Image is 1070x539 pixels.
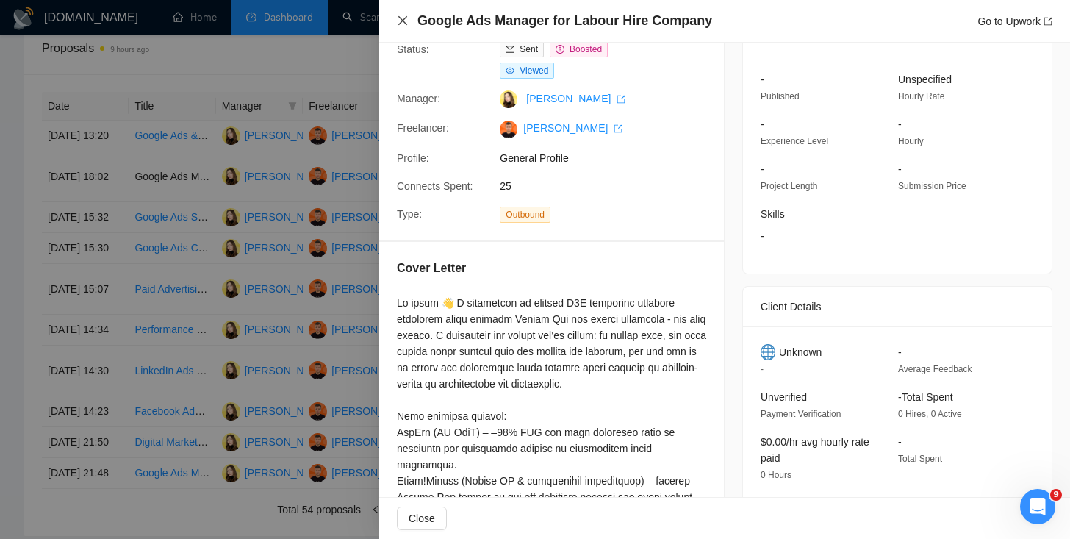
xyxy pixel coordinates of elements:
span: Published [761,91,800,101]
span: Hourly Rate [898,91,944,101]
img: 🌐 [761,344,775,360]
span: Profile: [397,152,429,164]
span: - [898,118,902,130]
span: - [761,228,1012,244]
span: - [898,163,902,175]
span: Status: [397,43,429,55]
span: eye [506,66,514,75]
span: General Profile [500,150,720,166]
h4: Google Ads Manager for Labour Hire Company [417,12,712,30]
span: Type: [397,208,422,220]
span: Close [409,510,435,526]
span: Connects Spent: [397,180,473,192]
span: Outbound [500,207,550,223]
span: Viewed [520,65,548,76]
iframe: Intercom live chat [1020,489,1055,524]
span: Manager: [397,93,440,104]
span: Unspecified [898,74,952,85]
span: Boosted [570,44,602,54]
span: export [614,124,622,133]
span: Average Feedback [898,364,972,374]
span: Submission Price [898,181,966,191]
span: $0.00/hr avg hourly rate paid [761,436,869,464]
span: - [898,436,902,448]
span: 0 Hires, 0 Active [898,409,962,419]
span: - [761,163,764,175]
span: Experience Level [761,136,828,146]
img: c14xhZlC-tuZVDV19vT9PqPao_mWkLBFZtPhMWXnAzD5A78GLaVOfmL__cgNkALhSq [500,121,517,138]
a: [PERSON_NAME] export [523,122,622,134]
span: 9 [1050,489,1062,501]
h5: Cover Letter [397,260,466,277]
span: - [761,74,764,85]
span: Skills [761,208,785,220]
span: 0 Hours [761,470,791,480]
span: Unverified [761,391,807,403]
span: Sent [520,44,538,54]
span: Hourly [898,136,924,146]
div: Client Details [761,287,1034,326]
span: export [1044,17,1052,26]
a: Go to Upworkexport [977,15,1052,27]
span: mail [506,45,514,54]
span: - [761,364,764,374]
span: Unknown [779,344,822,360]
span: close [397,15,409,26]
span: - [761,118,764,130]
span: Freelancer: [397,122,449,134]
button: Close [397,507,447,530]
span: Project Length [761,181,817,191]
span: - [898,346,902,358]
span: Payment Verification [761,409,841,419]
span: Total Spent [898,454,942,464]
a: [PERSON_NAME] export [526,93,625,104]
span: 25 [500,178,720,194]
button: Close [397,15,409,27]
span: - Total Spent [898,391,953,403]
span: export [617,95,625,104]
span: dollar [556,45,564,54]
